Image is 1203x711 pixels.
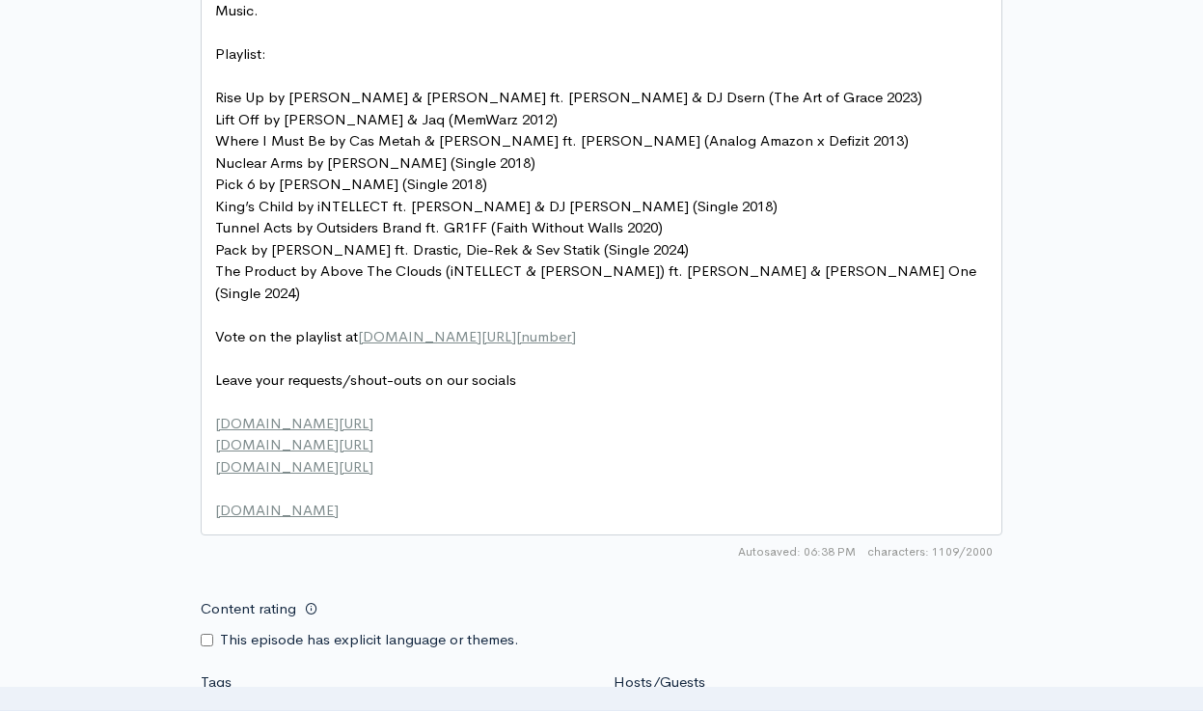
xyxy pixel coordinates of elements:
span: [DOMAIN_NAME][URL] [358,327,516,345]
span: Lift Off by [PERSON_NAME] & Jaq (MemWarz 2012) [215,110,558,128]
span: [DOMAIN_NAME] [215,501,339,519]
span: Playlist: [215,44,266,63]
label: This episode has explicit language or themes. [220,629,519,651]
span: 1109/2000 [867,543,993,561]
label: Hosts/Guests [614,671,705,694]
span: King’s Child by iNTELLECT ft. [PERSON_NAME] & DJ [PERSON_NAME] (Single 2018) [215,197,778,215]
span: Vote on the playlist at [215,327,576,345]
span: [DOMAIN_NAME][URL] [215,414,373,432]
span: Nuclear Arms by [PERSON_NAME] (Single 2018) [215,153,535,172]
label: Tags [201,671,232,694]
span: Rise Up by [PERSON_NAME] & [PERSON_NAME] ft. [PERSON_NAME] & DJ Dsern (The Art of Grace 2023) [215,88,922,106]
span: number [521,327,571,345]
span: [ [516,327,521,345]
span: Leave your requests/shout-outs on our socials [215,370,516,389]
span: ] [571,327,576,345]
label: Content rating [201,589,296,629]
span: The Product by Above The Clouds (iNTELLECT & [PERSON_NAME]) ft. [PERSON_NAME] & [PERSON_NAME] One... [215,261,980,302]
span: Tunnel Acts by Outsiders Brand ft. GR1FF (Faith Without Walls 2020) [215,218,663,236]
span: [DOMAIN_NAME][URL] [215,457,373,476]
span: Where I Must Be by Cas Metah & [PERSON_NAME] ft. [PERSON_NAME] (Analog Amazon x Defizit 2013) [215,131,909,150]
span: Pick 6 by [PERSON_NAME] (Single 2018) [215,175,487,193]
span: Pack by [PERSON_NAME] ft. Drastic, Die-Rek & Sev Statik (Single 2024) [215,240,689,259]
span: [DOMAIN_NAME][URL] [215,435,373,453]
span: Autosaved: 06:38 PM [738,543,856,561]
